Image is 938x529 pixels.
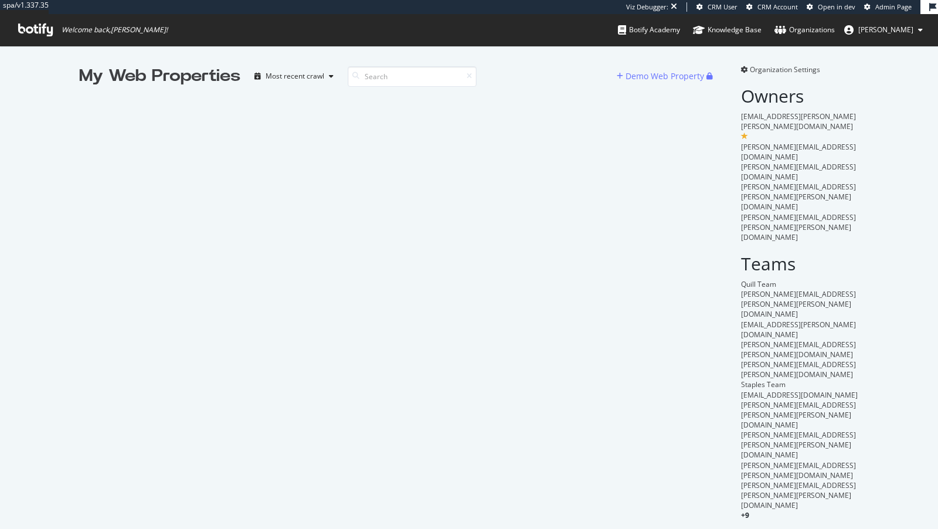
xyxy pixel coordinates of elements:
[757,2,798,11] span: CRM Account
[741,162,856,182] span: [PERSON_NAME][EMAIL_ADDRESS][DOMAIN_NAME]
[250,67,338,86] button: Most recent crawl
[746,2,798,12] a: CRM Account
[62,25,168,35] span: Welcome back, [PERSON_NAME] !
[741,360,856,379] span: [PERSON_NAME][EMAIL_ADDRESS][PERSON_NAME][DOMAIN_NAME]
[741,400,856,430] span: [PERSON_NAME][EMAIL_ADDRESS][PERSON_NAME][PERSON_NAME][DOMAIN_NAME]
[774,24,835,36] div: Organizations
[741,142,856,162] span: [PERSON_NAME][EMAIL_ADDRESS][DOMAIN_NAME]
[741,480,856,510] span: [PERSON_NAME][EMAIL_ADDRESS][PERSON_NAME][PERSON_NAME][DOMAIN_NAME]
[741,460,856,480] span: [PERSON_NAME][EMAIL_ADDRESS][PERSON_NAME][DOMAIN_NAME]
[741,340,856,360] span: [PERSON_NAME][EMAIL_ADDRESS][PERSON_NAME][DOMAIN_NAME]
[741,254,859,273] h2: Teams
[266,73,324,80] div: Most recent crawl
[774,14,835,46] a: Organizations
[617,67,706,86] button: Demo Web Property
[741,289,856,319] span: [PERSON_NAME][EMAIL_ADDRESS][PERSON_NAME][PERSON_NAME][DOMAIN_NAME]
[750,65,820,74] span: Organization Settings
[617,71,706,81] a: Demo Web Property
[708,2,738,11] span: CRM User
[618,24,680,36] div: Botify Academy
[858,25,913,35] span: connor
[626,70,704,82] div: Demo Web Property
[693,14,762,46] a: Knowledge Base
[696,2,738,12] a: CRM User
[626,2,668,12] div: Viz Debugger:
[741,279,859,289] div: Quill Team
[741,430,856,460] span: [PERSON_NAME][EMAIL_ADDRESS][PERSON_NAME][PERSON_NAME][DOMAIN_NAME]
[741,111,856,131] span: [EMAIL_ADDRESS][PERSON_NAME][PERSON_NAME][DOMAIN_NAME]
[741,86,859,106] h2: Owners
[875,2,912,11] span: Admin Page
[79,65,240,88] div: My Web Properties
[807,2,855,12] a: Open in dev
[741,390,858,400] span: [EMAIL_ADDRESS][DOMAIN_NAME]
[693,24,762,36] div: Knowledge Base
[864,2,912,12] a: Admin Page
[818,2,855,11] span: Open in dev
[741,510,749,520] span: + 9
[618,14,680,46] a: Botify Academy
[741,320,856,340] span: [EMAIL_ADDRESS][PERSON_NAME][DOMAIN_NAME]
[741,182,856,212] span: [PERSON_NAME][EMAIL_ADDRESS][PERSON_NAME][PERSON_NAME][DOMAIN_NAME]
[741,379,859,389] div: Staples Team
[835,21,932,39] button: [PERSON_NAME]
[348,66,477,87] input: Search
[741,212,856,242] span: [PERSON_NAME][EMAIL_ADDRESS][PERSON_NAME][PERSON_NAME][DOMAIN_NAME]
